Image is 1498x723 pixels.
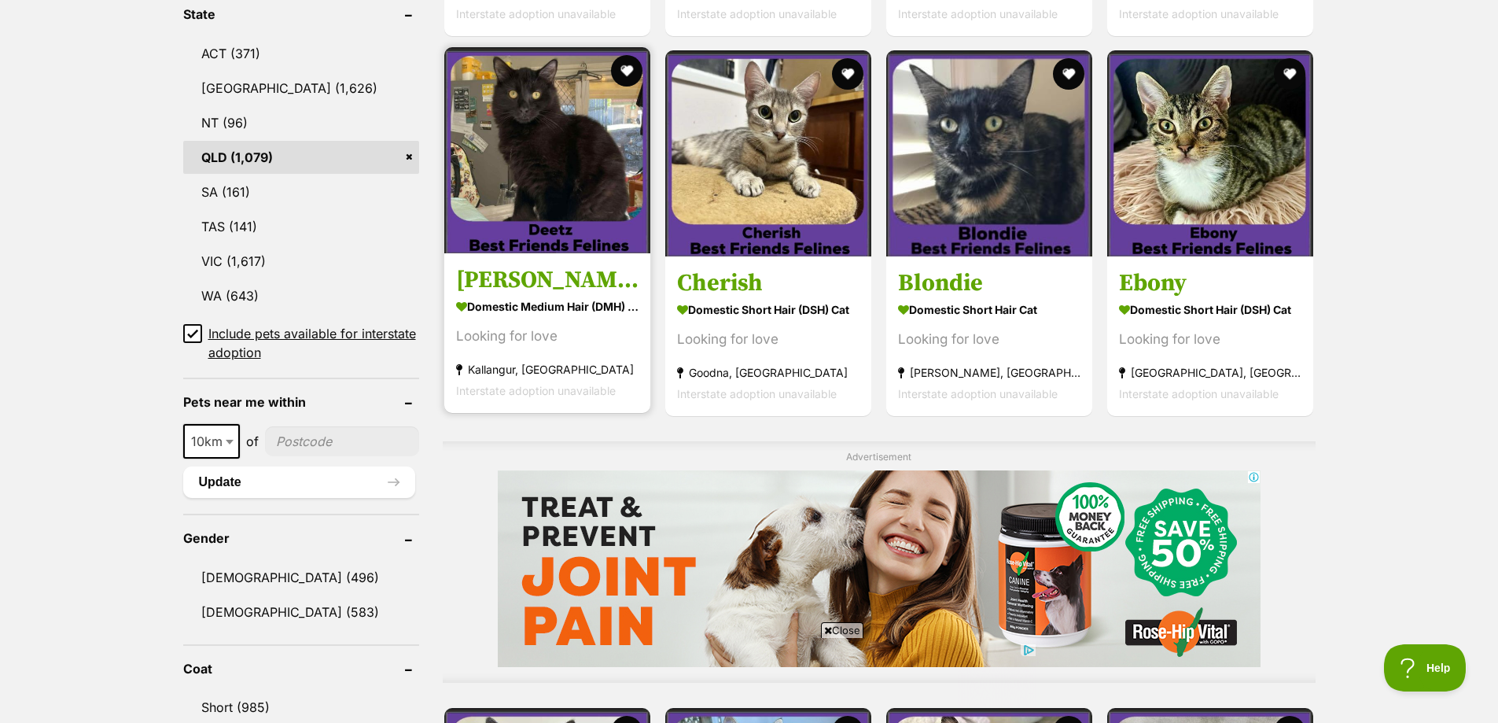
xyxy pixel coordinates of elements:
button: favourite [611,55,642,87]
button: Update [183,467,415,498]
div: Looking for love [898,329,1080,350]
input: postcode [265,426,419,456]
span: 10km [183,424,240,459]
img: Deetz - Domestic Medium Hair (DMH) Cat [444,47,650,253]
a: Blondie Domestic Short Hair Cat Looking for love [PERSON_NAME], [GEOGRAPHIC_DATA] Interstate adop... [886,256,1092,416]
header: State [183,7,419,21]
strong: Kallangur, [GEOGRAPHIC_DATA] [456,359,639,380]
a: [DEMOGRAPHIC_DATA] (496) [183,561,419,594]
a: [PERSON_NAME] Domestic Medium Hair (DMH) Cat Looking for love Kallangur, [GEOGRAPHIC_DATA] Inters... [444,253,650,413]
strong: Goodna, [GEOGRAPHIC_DATA] [677,362,859,383]
img: Blondie - Domestic Short Hair Cat [886,50,1092,256]
strong: Domestic Short Hair (DSH) Cat [1119,298,1301,321]
header: Gender [183,531,419,545]
span: 10km [185,430,238,452]
h3: Cherish [677,268,859,298]
span: Interstate adoption unavailable [456,6,616,20]
h3: Ebony [1119,268,1301,298]
span: Interstate adoption unavailable [898,6,1058,20]
a: WA (643) [183,279,419,312]
strong: Domestic Medium Hair (DMH) Cat [456,295,639,318]
span: Interstate adoption unavailable [898,387,1058,400]
span: Include pets available for interstate adoption [208,324,419,362]
div: Advertisement [443,441,1316,683]
img: Ebony - Domestic Short Hair (DSH) Cat [1107,50,1313,256]
a: TAS (141) [183,210,419,243]
iframe: Advertisement [463,644,1036,715]
a: [DEMOGRAPHIC_DATA] (583) [183,596,419,629]
span: of [246,432,259,451]
strong: [GEOGRAPHIC_DATA], [GEOGRAPHIC_DATA] [1119,362,1301,383]
a: Ebony Domestic Short Hair (DSH) Cat Looking for love [GEOGRAPHIC_DATA], [GEOGRAPHIC_DATA] Interst... [1107,256,1313,416]
strong: Domestic Short Hair (DSH) Cat [677,298,859,321]
a: ACT (371) [183,37,419,70]
header: Pets near me within [183,395,419,409]
span: Interstate adoption unavailable [1119,387,1279,400]
div: Looking for love [456,326,639,347]
span: Interstate adoption unavailable [1119,6,1279,20]
a: NT (96) [183,106,419,139]
strong: Domestic Short Hair Cat [898,298,1080,321]
div: Looking for love [677,329,859,350]
a: SA (161) [183,175,419,208]
h3: [PERSON_NAME] [456,265,639,295]
span: Interstate adoption unavailable [677,6,837,20]
span: Interstate adoption unavailable [456,384,616,397]
a: Cherish Domestic Short Hair (DSH) Cat Looking for love Goodna, [GEOGRAPHIC_DATA] Interstate adopt... [665,256,871,416]
button: favourite [832,58,863,90]
button: favourite [1275,58,1306,90]
div: Looking for love [1119,329,1301,350]
header: Coat [183,662,419,676]
span: Interstate adoption unavailable [677,387,837,400]
a: [GEOGRAPHIC_DATA] (1,626) [183,72,419,105]
strong: [PERSON_NAME], [GEOGRAPHIC_DATA] [898,362,1080,383]
button: favourite [1053,58,1084,90]
a: VIC (1,617) [183,245,419,278]
a: QLD (1,079) [183,141,419,174]
img: Cherish - Domestic Short Hair (DSH) Cat [665,50,871,256]
a: Include pets available for interstate adoption [183,324,419,362]
h3: Blondie [898,268,1080,298]
iframe: Help Scout Beacon - Open [1384,644,1467,692]
iframe: Advertisement [498,470,1261,667]
span: Close [821,622,863,638]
